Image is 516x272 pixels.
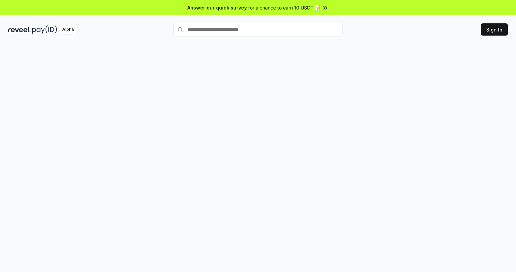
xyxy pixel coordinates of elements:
span: for a chance to earn 10 USDT 📝 [248,4,321,11]
div: Alpha [58,25,77,34]
button: Sign In [481,23,508,36]
img: pay_id [32,25,57,34]
img: reveel_dark [8,25,31,34]
span: Answer our quick survey [187,4,247,11]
